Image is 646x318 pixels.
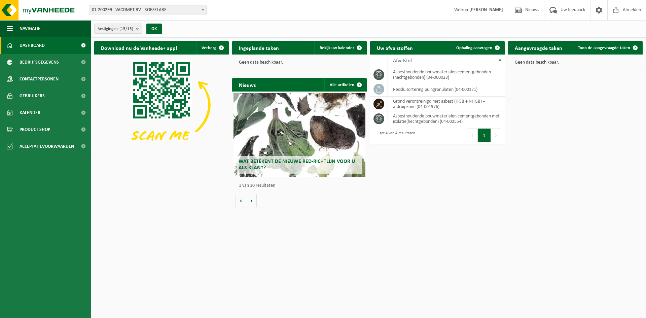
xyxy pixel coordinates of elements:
span: Contactpersonen [20,71,59,87]
button: Previous [467,129,478,142]
span: Navigatie [20,20,40,37]
img: Download de VHEPlus App [94,55,229,155]
h2: Ingeplande taken [232,41,286,54]
p: Geen data beschikbaar. [515,60,636,65]
strong: [PERSON_NAME] [469,7,503,12]
span: Ophaling aanvragen [456,46,492,50]
h2: Nieuws [232,78,262,91]
p: Geen data beschikbaar. [239,60,360,65]
div: 1 tot 4 van 4 resultaten [373,128,415,143]
h2: Uw afvalstoffen [370,41,420,54]
span: Toon de aangevraagde taken [578,46,630,50]
h2: Download nu de Vanheede+ app! [94,41,184,54]
button: 1 [478,129,491,142]
button: Verberg [196,41,228,55]
span: Product Shop [20,121,50,138]
span: Bedrijfsgegevens [20,54,59,71]
button: OK [146,24,162,34]
a: Ophaling aanvragen [451,41,504,55]
span: Verberg [202,46,216,50]
button: Next [491,129,501,142]
a: Toon de aangevraagde taken [573,41,642,55]
button: Volgende [246,194,257,207]
span: Dashboard [20,37,45,54]
td: residu sortering puingranulaten (04-000171) [388,82,505,97]
p: 1 van 10 resultaten [239,183,363,188]
a: Alle artikelen [324,78,366,92]
td: asbesthoudende bouwmaterialen cementgebonden (hechtgebonden) (04-000023) [388,67,505,82]
span: Afvalstof [393,58,412,64]
td: asbesthoudende bouwmaterialen cementgebonden met isolatie(hechtgebonden) (04-002554) [388,111,505,126]
button: Vorige [236,194,246,207]
button: Vestigingen(15/15) [94,24,142,34]
td: grond verontreinigd met asbest (HGB + NHGB) – afdruipzone (04-001976) [388,97,505,111]
span: Vestigingen [98,24,133,34]
span: Acceptatievoorwaarden [20,138,74,155]
span: Bekijk uw kalender [320,46,354,50]
a: Bekijk uw kalender [314,41,366,55]
span: Wat betekent de nieuwe RED-richtlijn voor u als klant? [239,159,355,171]
span: 01-200299 - VACOMET BV - ROESELARE [89,5,206,15]
span: Kalender [20,104,40,121]
a: Wat betekent de nieuwe RED-richtlijn voor u als klant? [234,93,365,177]
count: (15/15) [119,27,133,31]
h2: Aangevraagde taken [508,41,569,54]
span: Gebruikers [20,87,45,104]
